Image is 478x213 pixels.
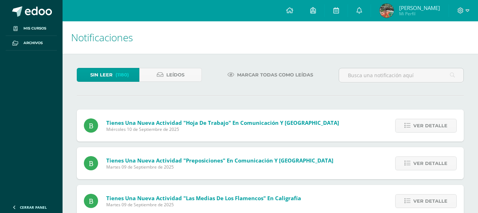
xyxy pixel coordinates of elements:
[71,31,133,44] span: Notificaciones
[413,157,447,170] span: Ver detalle
[20,205,47,210] span: Cerrar panel
[237,68,313,81] span: Marcar todas como leídas
[219,68,322,82] a: Marcar todas como leídas
[23,26,46,31] span: Mis cursos
[106,126,339,132] span: Miércoles 10 de Septiembre de 2025
[413,195,447,208] span: Ver detalle
[6,21,57,36] a: Mis cursos
[23,40,43,46] span: Archivos
[106,195,301,202] span: Tienes una nueva actividad "Las medias de los flamencos" En Caligrafía
[116,68,129,81] span: (1180)
[399,11,440,17] span: Mi Perfil
[106,157,333,164] span: Tienes una nueva actividad "Preposiciones" En Comunicación y [GEOGRAPHIC_DATA]
[77,68,139,82] a: Sin leer(1180)
[106,202,301,208] span: Martes 09 de Septiembre de 2025
[106,119,339,126] span: Tienes una nueva actividad "Hoja de trabajo" En Comunicación y [GEOGRAPHIC_DATA]
[413,119,447,132] span: Ver detalle
[106,164,333,170] span: Martes 09 de Septiembre de 2025
[166,68,184,81] span: Leídos
[339,68,463,82] input: Busca una notificación aquí
[399,4,440,11] span: [PERSON_NAME]
[139,68,202,82] a: Leídos
[90,68,113,81] span: Sin leer
[6,36,57,50] a: Archivos
[380,4,394,18] img: 122d29d7fb63ea62e4ca7e8e3650bfa5.png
